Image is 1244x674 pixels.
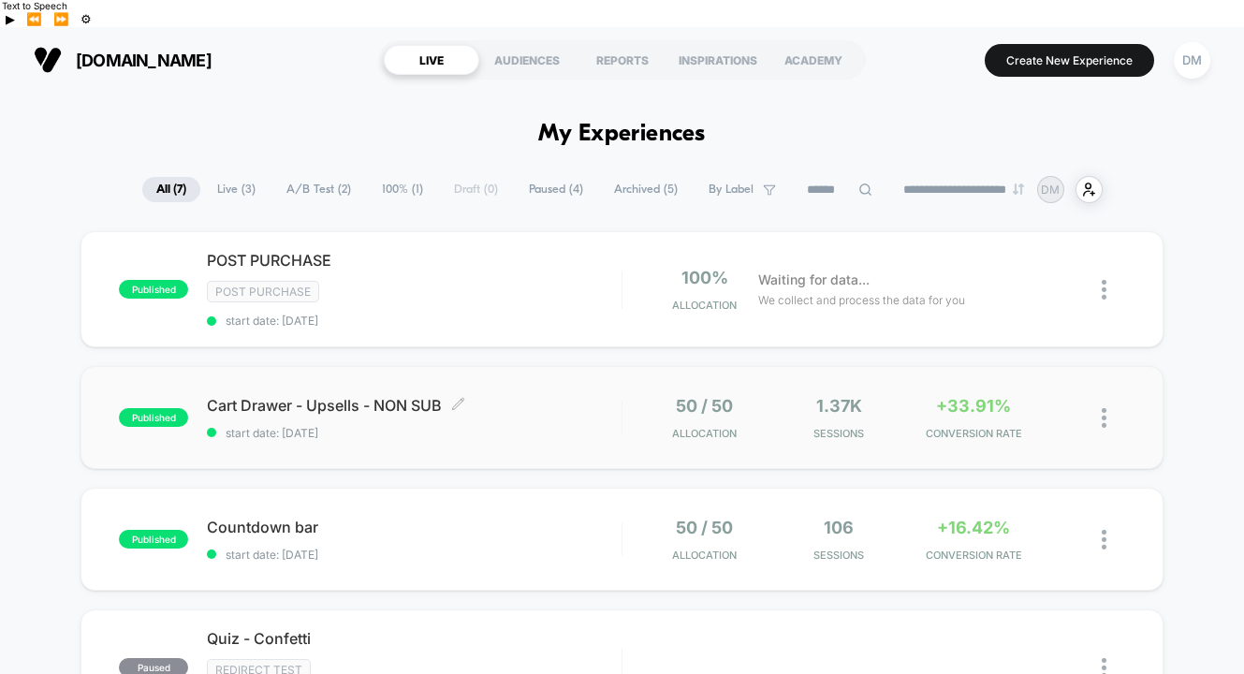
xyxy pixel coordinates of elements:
[207,251,621,270] span: POST PURCHASE
[911,549,1036,562] span: CONVERSION RATE
[28,45,217,75] button: [DOMAIN_NAME]
[207,629,621,648] span: Quiz - Confetti
[207,314,621,328] span: start date: [DATE]
[368,177,437,202] span: 100% ( 1 )
[384,45,479,75] div: LIVE
[272,177,365,202] span: A/B Test ( 2 )
[676,518,733,537] span: 50 / 50
[1102,530,1106,549] img: close
[21,11,48,27] button: Previous
[142,177,200,202] span: All ( 7 )
[1102,280,1106,300] img: close
[681,268,728,287] span: 100%
[672,299,737,312] span: Allocation
[119,280,188,299] span: published
[600,177,692,202] span: Archived ( 5 )
[119,530,188,549] span: published
[776,427,901,440] span: Sessions
[207,518,621,536] span: Countdown bar
[1102,408,1106,428] img: close
[75,11,97,27] button: Settings
[1013,183,1024,195] img: end
[937,518,1010,537] span: +16.42%
[1174,42,1210,79] div: DM
[1168,41,1216,80] button: DM
[766,45,861,75] div: ACADEMY
[207,426,621,440] span: start date: [DATE]
[824,518,854,537] span: 106
[76,51,212,70] span: [DOMAIN_NAME]
[1041,183,1060,197] p: DM
[672,427,737,440] span: Allocation
[515,177,597,202] span: Paused ( 4 )
[758,291,965,309] span: We collect and process the data for you
[936,396,1011,416] span: +33.91%
[207,548,621,562] span: start date: [DATE]
[207,281,319,302] span: Post Purchase
[816,396,862,416] span: 1.37k
[758,270,870,290] span: Waiting for data...
[48,11,75,27] button: Forward
[119,408,188,427] span: published
[34,46,62,74] img: Visually logo
[709,183,754,197] span: By Label
[538,121,706,148] h1: My Experiences
[203,177,270,202] span: Live ( 3 )
[672,549,737,562] span: Allocation
[207,396,621,415] span: Cart Drawer - Upsells - NON SUB
[676,396,733,416] span: 50 / 50
[985,44,1154,77] button: Create New Experience
[776,549,901,562] span: Sessions
[670,45,766,75] div: INSPIRATIONS
[479,45,575,75] div: AUDIENCES
[575,45,670,75] div: REPORTS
